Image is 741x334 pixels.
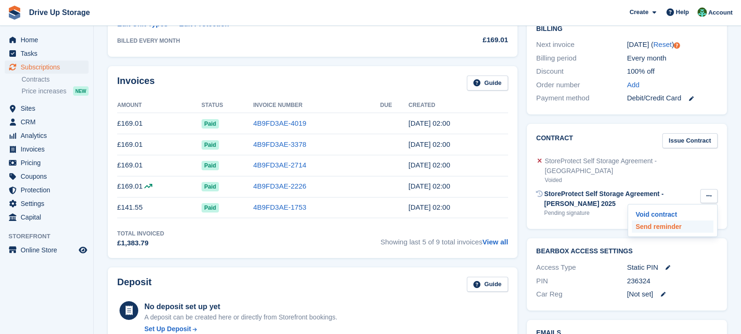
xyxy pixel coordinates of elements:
[627,39,718,50] div: [DATE] ( )
[467,76,508,91] a: Guide
[5,102,89,115] a: menu
[144,324,337,334] a: Set Up Deposit
[409,98,508,113] th: Created
[253,119,306,127] a: 4B9FD3AE-4019
[21,183,77,197] span: Protection
[627,53,718,64] div: Every month
[202,119,219,129] span: Paid
[5,143,89,156] a: menu
[21,115,77,129] span: CRM
[536,39,627,50] div: Next invoice
[7,6,22,20] img: stora-icon-8386f47178a22dfd0bd8f6a31ec36ba5ce8667c1dd55bd0f319d3a0aa187defe.svg
[117,98,202,113] th: Amount
[5,183,89,197] a: menu
[25,5,94,20] a: Drive Up Storage
[117,229,164,238] div: Total Invoiced
[662,133,718,149] a: Issue Contract
[380,98,409,113] th: Due
[5,33,89,46] a: menu
[117,277,151,292] h2: Deposit
[5,61,89,74] a: menu
[653,40,672,48] a: Reset
[627,276,718,287] div: 236324
[144,312,337,322] p: A deposit can be created here or directly from Storefront bookings.
[536,133,573,149] h2: Contract
[536,66,627,77] div: Discount
[627,93,718,104] div: Debit/Credit Card
[77,244,89,256] a: Preview store
[5,243,89,257] a: menu
[632,208,713,220] a: Void contract
[536,23,718,33] h2: Billing
[5,115,89,129] a: menu
[117,176,202,197] td: £169.01
[253,203,306,211] a: 4B9FD3AE-1753
[202,161,219,170] span: Paid
[117,76,155,91] h2: Invoices
[21,211,77,224] span: Capital
[627,80,640,91] a: Add
[73,86,89,96] div: NEW
[536,289,627,300] div: Car Reg
[536,93,627,104] div: Payment method
[5,156,89,169] a: menu
[21,197,77,210] span: Settings
[144,324,191,334] div: Set Up Deposit
[544,209,700,217] div: Pending signature
[627,289,718,300] div: [Not set]
[202,182,219,191] span: Paid
[545,176,718,184] div: Voided
[21,170,77,183] span: Coupons
[202,203,219,213] span: Paid
[21,102,77,115] span: Sites
[253,161,306,169] a: 4B9FD3AE-2714
[5,211,89,224] a: menu
[21,243,77,257] span: Online Store
[409,203,450,211] time: 2025-04-19 01:00:31 UTC
[676,8,689,17] span: Help
[536,262,627,273] div: Access Type
[117,134,202,155] td: £169.01
[438,35,508,46] div: £169.01
[117,113,202,134] td: £169.01
[253,140,306,148] a: 4B9FD3AE-3378
[21,61,77,74] span: Subscriptions
[627,262,718,273] div: Static PIN
[545,156,718,176] div: StoreProtect Self Storage Agreement - [GEOGRAPHIC_DATA]
[117,37,438,45] div: BILLED EVERY MONTH
[21,47,77,60] span: Tasks
[467,277,508,292] a: Guide
[409,140,450,148] time: 2025-07-19 01:00:35 UTC
[632,220,713,233] a: Send reminder
[708,8,733,17] span: Account
[202,140,219,150] span: Paid
[697,8,707,17] img: Camille
[21,33,77,46] span: Home
[409,182,450,190] time: 2025-05-19 01:00:14 UTC
[253,98,380,113] th: Invoice Number
[117,238,164,249] div: £1,383.79
[144,301,337,312] div: No deposit set up yet
[536,53,627,64] div: Billing period
[117,197,202,218] td: £141.55
[627,66,718,77] div: 100% off
[381,229,508,249] span: Showing last 5 of 9 total invoices
[629,8,648,17] span: Create
[544,189,700,209] div: StoreProtect Self Storage Agreement - [PERSON_NAME] 2025
[202,98,253,113] th: Status
[8,232,93,241] span: Storefront
[5,129,89,142] a: menu
[21,143,77,156] span: Invoices
[536,248,718,255] h2: BearBox Access Settings
[5,47,89,60] a: menu
[482,238,508,246] a: View all
[409,161,450,169] time: 2025-06-19 01:00:21 UTC
[536,80,627,91] div: Order number
[22,86,89,96] a: Price increases NEW
[536,276,627,287] div: PIN
[22,87,67,96] span: Price increases
[21,129,77,142] span: Analytics
[117,155,202,176] td: £169.01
